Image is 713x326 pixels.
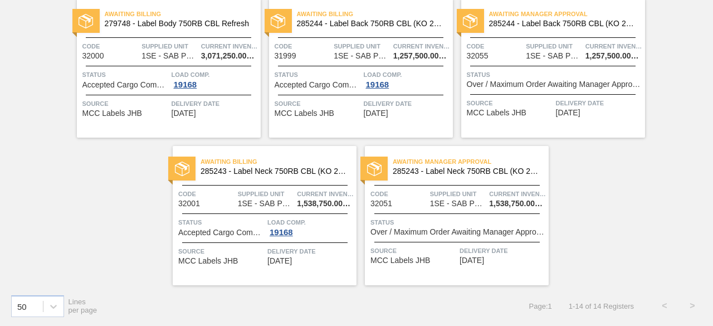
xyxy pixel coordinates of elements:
img: status [79,14,93,28]
button: > [678,292,706,320]
span: 32001 [178,200,200,208]
span: Supplied Unit [430,188,487,200]
span: MCC Labels JHB [370,256,430,265]
span: Status [275,69,361,80]
span: Source [275,98,361,109]
span: 31999 [275,52,296,60]
span: Accepted Cargo Composition [82,81,169,89]
span: Status [82,69,169,80]
span: Load Comp. [364,69,450,80]
span: Code [467,41,524,52]
img: status [367,162,382,176]
span: Supplied Unit [526,41,583,52]
span: Code [82,41,139,52]
span: Supplied Unit [141,41,198,52]
span: 285243 - Label Neck 750RB CBL (KO 2025) [393,167,540,176]
span: Awaiting Billing [297,8,453,20]
span: 09/24/2025 [364,109,388,118]
div: 19168 [364,80,392,89]
span: 1,538,750.000 EA [297,200,354,208]
span: MCC Labels JHB [467,109,526,117]
img: status [463,14,477,28]
span: Load Comp. [267,217,354,228]
a: statusAwaiting Billing285243 - Label Neck 750RB CBL (KO 2025)Code32001Supplied Unit1SE - SAB Polo... [164,146,356,285]
span: Page : 1 [529,302,552,310]
span: 1SE - SAB Polokwane Brewery [141,52,197,60]
span: Source [370,245,457,256]
span: 32000 [82,52,104,60]
span: Code [275,41,331,52]
span: 32055 [467,52,489,60]
span: Awaiting Manager Approval [489,8,645,20]
span: Awaiting Billing [105,8,261,20]
span: Awaiting Manager Approval [393,156,549,167]
a: Load Comp.19168 [267,217,354,237]
button: < [651,292,678,320]
span: 1 - 14 of 14 Registers [569,302,634,310]
span: Source [467,98,553,109]
span: 285244 - Label Back 750RB CBL (KO 2025) [489,20,636,28]
span: Supplied Unit [238,188,295,200]
span: 285243 - Label Neck 750RB CBL (KO 2025) [201,167,348,176]
span: 1SE - SAB Polokwane Brewery [238,200,294,208]
div: 19168 [172,80,199,89]
span: 09/23/2025 [172,109,196,118]
div: 50 [17,301,27,311]
span: Code [178,188,235,200]
span: Status [370,217,546,228]
span: Current inventory [585,41,642,52]
span: Delivery Date [364,98,450,109]
span: Current inventory [297,188,354,200]
span: 09/26/2025 [460,256,484,265]
span: Lines per page [69,298,97,314]
span: 09/26/2025 [556,109,580,117]
span: Code [370,188,427,200]
span: Source [82,98,169,109]
span: Current inventory [201,41,258,52]
span: Supplied Unit [334,41,390,52]
span: 1,257,500.000 EA [585,52,642,60]
span: Over / Maximum Order Awaiting Manager Approval [370,228,546,236]
span: 1SE - SAB Polokwane Brewery [430,200,486,208]
span: Current inventory [489,188,546,200]
img: status [271,14,285,28]
span: Accepted Cargo Composition [178,228,265,237]
span: Delivery Date [460,245,546,256]
img: status [175,162,189,176]
span: Delivery Date [172,98,258,109]
span: Current inventory [393,41,450,52]
span: 279748 - Label Body 750RB CBL Refresh [105,20,252,28]
span: 1SE - SAB Polokwane Brewery [526,52,582,60]
div: 19168 [267,228,295,237]
span: Load Comp. [172,69,258,80]
span: Delivery Date [556,98,642,109]
span: 1SE - SAB Polokwane Brewery [334,52,389,60]
span: 32051 [370,200,392,208]
span: Status [467,69,642,80]
span: Accepted Cargo Composition [275,81,361,89]
a: Load Comp.19168 [172,69,258,89]
span: Source [178,246,265,257]
span: Status [178,217,265,228]
span: 1,257,500.000 EA [393,52,450,60]
span: Over / Maximum Order Awaiting Manager Approval [467,80,642,89]
span: 3,071,250.000 EA [201,52,258,60]
a: statusAwaiting Manager Approval285243 - Label Neck 750RB CBL (KO 2025)Code32051Supplied Unit1SE -... [356,146,549,285]
span: MCC Labels JHB [178,257,238,265]
a: Load Comp.19168 [364,69,450,89]
span: MCC Labels JHB [275,109,334,118]
span: 1,538,750.000 EA [489,200,546,208]
span: Delivery Date [267,246,354,257]
span: Awaiting Billing [201,156,356,167]
span: 09/26/2025 [267,257,292,265]
span: 285244 - Label Back 750RB CBL (KO 2025) [297,20,444,28]
span: MCC Labels JHB [82,109,142,118]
